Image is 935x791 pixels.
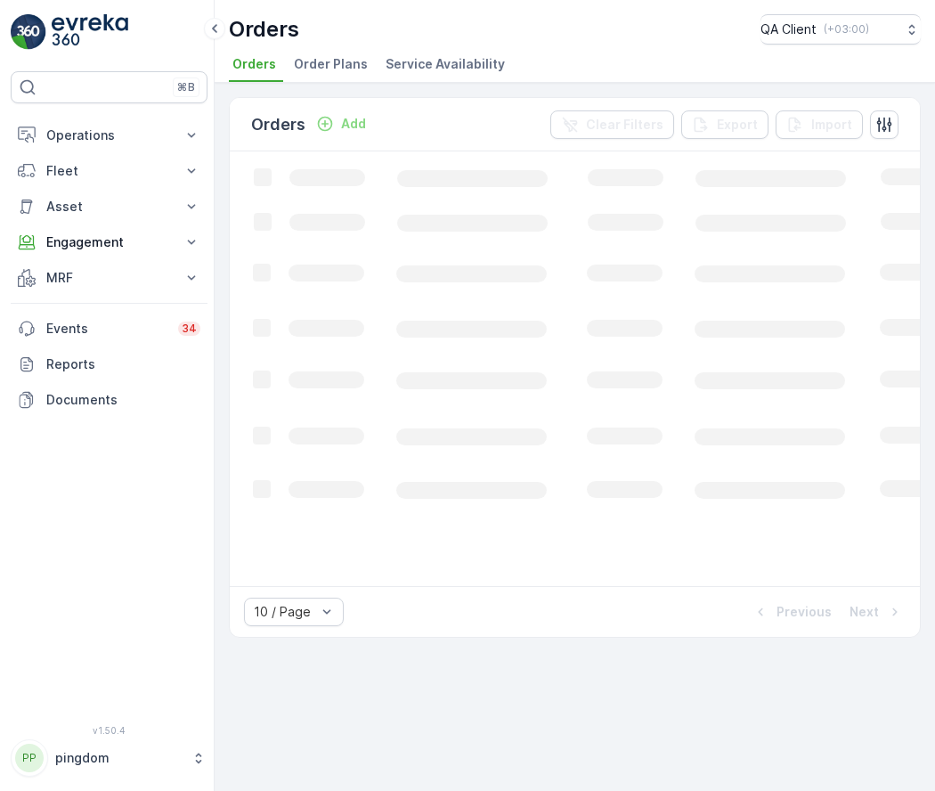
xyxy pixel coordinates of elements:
[46,269,172,287] p: MRF
[11,739,207,777] button: PPpingdom
[46,198,172,216] p: Asset
[15,744,44,772] div: PP
[11,118,207,153] button: Operations
[824,22,869,37] p: ( +03:00 )
[776,110,863,139] button: Import
[52,14,128,50] img: logo_light-DOdMpM7g.png
[251,112,305,137] p: Orders
[11,224,207,260] button: Engagement
[46,162,172,180] p: Fleet
[681,110,768,139] button: Export
[11,725,207,736] span: v 1.50.4
[848,601,906,623] button: Next
[46,320,167,338] p: Events
[717,116,758,134] p: Export
[182,322,197,336] p: 34
[11,347,207,382] a: Reports
[232,55,276,73] span: Orders
[11,189,207,224] button: Asset
[586,116,663,134] p: Clear Filters
[776,603,832,621] p: Previous
[177,80,195,94] p: ⌘B
[11,260,207,296] button: MRF
[11,382,207,418] a: Documents
[46,233,172,251] p: Engagement
[55,749,183,767] p: pingdom
[760,20,817,38] p: QA Client
[760,14,921,45] button: QA Client(+03:00)
[811,116,852,134] p: Import
[750,601,833,623] button: Previous
[46,126,172,144] p: Operations
[11,311,207,347] a: Events34
[309,113,373,135] button: Add
[386,55,505,73] span: Service Availability
[229,15,299,44] p: Orders
[46,355,200,373] p: Reports
[11,14,46,50] img: logo
[550,110,674,139] button: Clear Filters
[11,153,207,189] button: Fleet
[850,603,879,621] p: Next
[294,55,368,73] span: Order Plans
[341,115,366,133] p: Add
[46,391,200,409] p: Documents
